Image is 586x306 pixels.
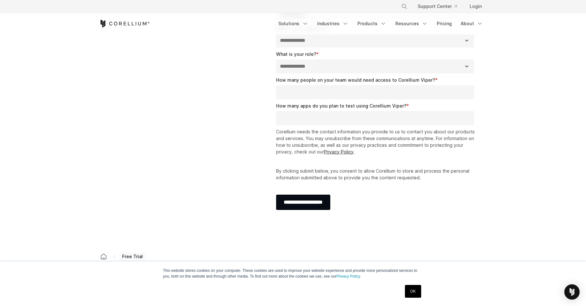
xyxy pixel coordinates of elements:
[413,1,462,12] a: Support Center
[98,252,109,261] a: Corellium home
[354,18,390,29] a: Products
[405,285,421,298] a: OK
[399,1,410,12] button: Search
[433,18,456,29] a: Pricing
[163,268,423,279] p: This website stores cookies on your computer. These cookies are used to improve your website expe...
[324,149,354,154] a: Privacy Policy
[313,18,352,29] a: Industries
[276,103,407,108] span: How many apps do you plan to test using Corellium Viper?
[276,77,435,83] span: How many people on your team would need access to Corellium Viper?
[465,1,487,12] a: Login
[457,18,487,29] a: About
[392,18,432,29] a: Resources
[120,252,145,261] span: Free Trial
[393,1,487,12] div: Navigation Menu
[275,18,487,29] div: Navigation Menu
[336,274,361,279] a: Privacy Policy.
[276,168,477,181] p: By clicking submit below, you consent to allow Corellium to store and process the personal inform...
[276,128,477,155] p: Corellium needs the contact information you provide to us to contact you about our products and s...
[275,18,312,29] a: Solutions
[276,51,316,57] span: What is your role?
[99,20,150,27] a: Corellium Home
[564,284,580,300] div: Open Intercom Messenger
